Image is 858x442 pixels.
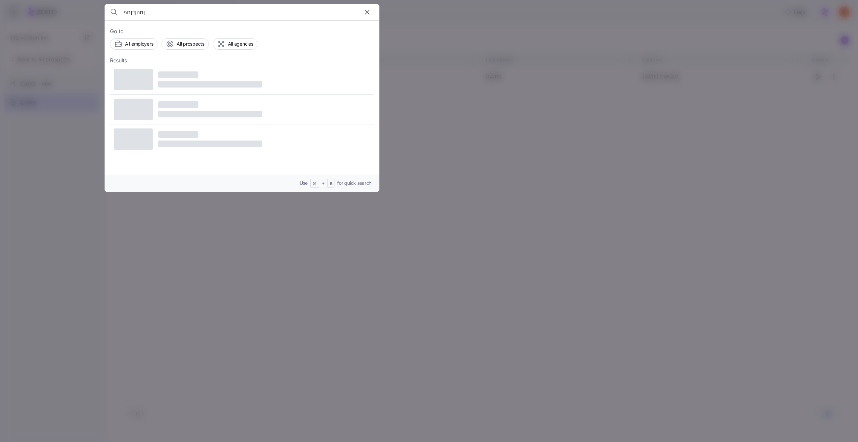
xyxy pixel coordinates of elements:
span: + [322,180,325,186]
span: for quick search [337,180,371,186]
span: All agencies [228,41,253,47]
span: ⌘ [313,181,317,187]
span: Go to [110,27,374,36]
button: All employers [110,38,158,50]
span: Use [300,180,308,186]
span: B [330,181,332,187]
button: All agencies [213,38,258,50]
span: All prospects [177,41,204,47]
span: All employers [125,41,153,47]
span: Results [110,56,127,65]
button: All prospects [162,38,208,50]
